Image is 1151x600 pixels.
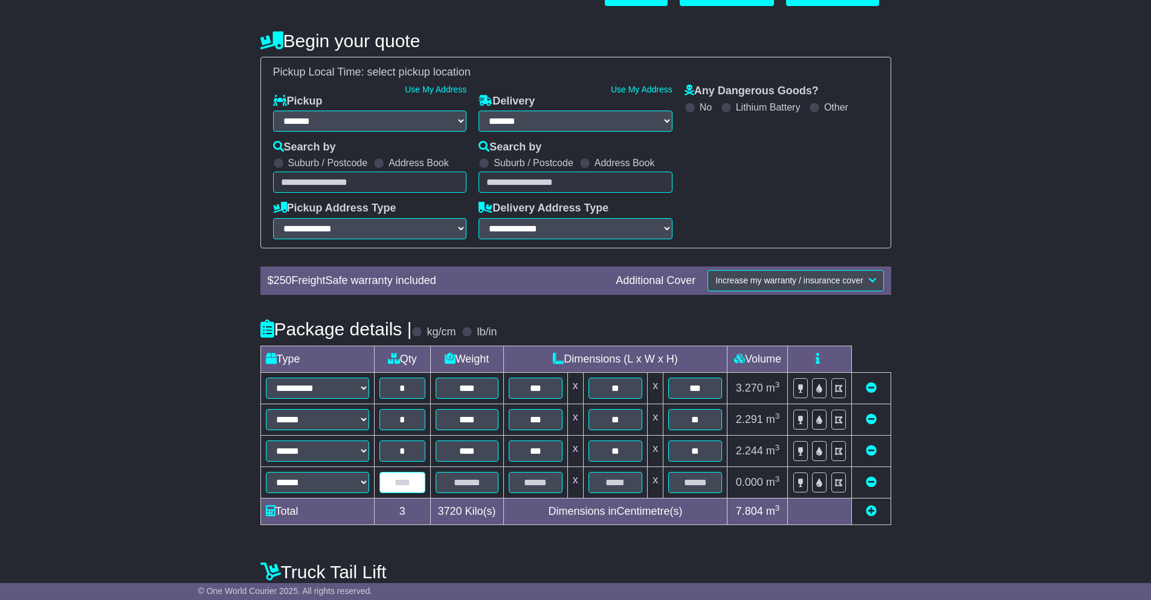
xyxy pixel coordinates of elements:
[288,157,368,169] label: Suburb / Postcode
[430,346,503,372] td: Weight
[374,498,430,524] td: 3
[775,443,780,452] sup: 3
[866,445,877,457] a: Remove this item
[824,102,848,113] label: Other
[389,157,449,169] label: Address Book
[262,274,610,288] div: $ FreightSafe warranty included
[567,435,583,466] td: x
[766,505,780,517] span: m
[766,382,780,394] span: m
[430,498,503,524] td: Kilo(s)
[374,346,430,372] td: Qty
[437,505,462,517] span: 3720
[775,380,780,389] sup: 3
[273,141,336,154] label: Search by
[479,95,535,108] label: Delivery
[274,274,292,286] span: 250
[866,505,877,517] a: Add new item
[775,474,780,483] sup: 3
[685,85,819,98] label: Any Dangerous Goods?
[775,411,780,421] sup: 3
[503,346,727,372] td: Dimensions (L x W x H)
[866,476,877,488] a: Remove this item
[708,270,883,291] button: Increase my warranty / insurance cover
[736,382,763,394] span: 3.270
[477,326,497,339] label: lb/in
[736,505,763,517] span: 7.804
[267,66,885,79] div: Pickup Local Time:
[260,562,891,582] h4: Truck Tail Lift
[260,346,374,372] td: Type
[736,413,763,425] span: 2.291
[567,404,583,435] td: x
[427,326,456,339] label: kg/cm
[479,202,608,215] label: Delivery Address Type
[866,382,877,394] a: Remove this item
[479,141,541,154] label: Search by
[567,466,583,498] td: x
[766,413,780,425] span: m
[775,503,780,512] sup: 3
[611,85,672,94] a: Use My Address
[648,404,663,435] td: x
[367,66,471,78] span: select pickup location
[766,445,780,457] span: m
[736,445,763,457] span: 2.244
[273,202,396,215] label: Pickup Address Type
[503,498,727,524] td: Dimensions in Centimetre(s)
[567,372,583,404] td: x
[260,498,374,524] td: Total
[736,102,801,113] label: Lithium Battery
[260,319,412,339] h4: Package details |
[610,274,701,288] div: Additional Cover
[866,413,877,425] a: Remove this item
[736,476,763,488] span: 0.000
[648,372,663,404] td: x
[715,276,863,285] span: Increase my warranty / insurance cover
[198,586,373,596] span: © One World Courier 2025. All rights reserved.
[595,157,655,169] label: Address Book
[260,31,891,51] h4: Begin your quote
[648,466,663,498] td: x
[273,95,323,108] label: Pickup
[700,102,712,113] label: No
[405,85,466,94] a: Use My Address
[766,476,780,488] span: m
[727,346,788,372] td: Volume
[648,435,663,466] td: x
[494,157,573,169] label: Suburb / Postcode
